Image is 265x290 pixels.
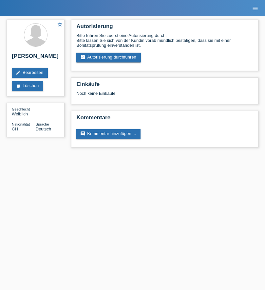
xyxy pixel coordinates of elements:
div: Weiblich [12,107,36,116]
i: menu [252,5,258,12]
i: comment [80,131,85,136]
span: Nationalität [12,122,30,126]
i: star_border [57,21,63,27]
h2: Autorisierung [76,23,253,33]
i: assignment_turned_in [80,55,85,60]
a: menu [249,6,262,10]
a: editBearbeiten [12,68,48,78]
h2: [PERSON_NAME] [12,53,59,63]
h2: Einkäufe [76,81,253,91]
a: commentKommentar hinzufügen ... [76,129,141,139]
h2: Kommentare [76,114,253,124]
div: Noch keine Einkäufe [76,91,253,101]
span: Deutsch [36,127,51,131]
i: delete [16,83,21,88]
span: Schweiz [12,127,18,131]
a: assignment_turned_inAutorisierung durchführen [76,53,141,62]
span: Sprache [36,122,49,126]
i: edit [16,70,21,75]
a: star_border [57,21,63,28]
a: deleteLöschen [12,81,43,91]
span: Geschlecht [12,107,30,111]
div: Bitte führen Sie zuerst eine Autorisierung durch. Bitte lassen Sie sich von der Kundin vorab münd... [76,33,253,48]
